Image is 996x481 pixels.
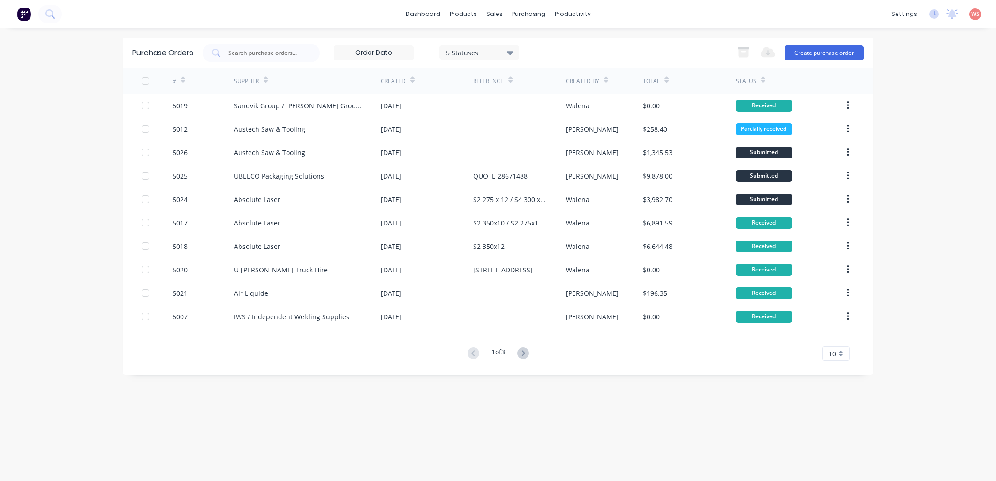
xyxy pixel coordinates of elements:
[887,7,922,21] div: settings
[736,170,792,182] div: Submitted
[829,349,836,359] span: 10
[643,101,660,111] div: $0.00
[401,7,445,21] a: dashboard
[566,124,619,134] div: [PERSON_NAME]
[566,101,589,111] div: Walena
[173,195,188,204] div: 5024
[446,47,513,57] div: 5 Statuses
[736,100,792,112] div: Received
[643,288,667,298] div: $196.35
[566,77,599,85] div: Created By
[643,241,672,251] div: $6,644.48
[643,195,672,204] div: $3,982.70
[473,171,528,181] div: QUOTE 28671488
[234,265,328,275] div: U-[PERSON_NAME] Truck Hire
[234,171,324,181] div: UBEECO Packaging Solutions
[17,7,31,21] img: Factory
[736,217,792,229] div: Received
[381,312,401,322] div: [DATE]
[643,171,672,181] div: $9,878.00
[566,171,619,181] div: [PERSON_NAME]
[566,312,619,322] div: [PERSON_NAME]
[381,124,401,134] div: [DATE]
[173,148,188,158] div: 5026
[566,218,589,228] div: Walena
[381,77,406,85] div: Created
[971,10,980,18] span: WS
[473,218,547,228] div: S2 350x10 / S2 275x12 / S4 350x12
[227,48,305,58] input: Search purchase orders...
[234,312,349,322] div: IWS / Independent Welding Supplies
[173,241,188,251] div: 5018
[566,265,589,275] div: Walena
[234,148,305,158] div: Austech Saw & Tooling
[234,101,362,111] div: Sandvik Group / [PERSON_NAME] Group ([GEOGRAPHIC_DATA]) Pty Ltd
[173,124,188,134] div: 5012
[736,77,756,85] div: Status
[173,312,188,322] div: 5007
[566,148,619,158] div: [PERSON_NAME]
[132,47,193,59] div: Purchase Orders
[234,218,280,228] div: Absolute Laser
[736,123,792,135] div: Partially received
[491,347,505,361] div: 1 of 3
[566,195,589,204] div: Walena
[643,265,660,275] div: $0.00
[643,218,672,228] div: $6,891.59
[785,45,864,60] button: Create purchase order
[643,148,672,158] div: $1,345.53
[566,288,619,298] div: [PERSON_NAME]
[234,241,280,251] div: Absolute Laser
[381,148,401,158] div: [DATE]
[643,124,667,134] div: $258.40
[550,7,596,21] div: productivity
[234,288,268,298] div: Air Liquide
[173,288,188,298] div: 5021
[381,171,401,181] div: [DATE]
[234,124,305,134] div: Austech Saw & Tooling
[473,195,547,204] div: S2 275 x 12 / S4 300 x 12
[566,241,589,251] div: Walena
[334,46,413,60] input: Order Date
[381,241,401,251] div: [DATE]
[173,171,188,181] div: 5025
[381,265,401,275] div: [DATE]
[736,240,792,252] div: Received
[473,265,533,275] div: [STREET_ADDRESS]
[736,194,792,205] div: Submitted
[445,7,482,21] div: products
[234,195,280,204] div: Absolute Laser
[173,101,188,111] div: 5019
[736,147,792,158] div: Submitted
[736,264,792,276] div: Received
[473,77,504,85] div: Reference
[381,101,401,111] div: [DATE]
[736,287,792,299] div: Received
[643,312,660,322] div: $0.00
[482,7,507,21] div: sales
[234,77,259,85] div: Supplier
[507,7,550,21] div: purchasing
[173,265,188,275] div: 5020
[381,218,401,228] div: [DATE]
[473,241,505,251] div: S2 350x12
[173,218,188,228] div: 5017
[173,77,176,85] div: #
[381,195,401,204] div: [DATE]
[736,311,792,323] div: Received
[643,77,660,85] div: Total
[381,288,401,298] div: [DATE]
